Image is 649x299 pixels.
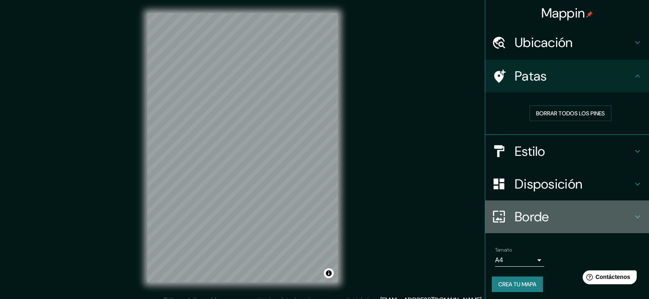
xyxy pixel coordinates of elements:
font: Ubicación [515,34,573,51]
div: Estilo [485,135,649,168]
font: Patas [515,67,547,85]
font: Crea tu mapa [498,281,536,288]
button: Borrar todos los pines [529,106,611,121]
font: Borrar todos los pines [536,110,605,117]
div: Patas [485,60,649,92]
div: Borde [485,200,649,233]
div: Disposición [485,168,649,200]
font: Estilo [515,143,545,160]
font: Mappin [541,4,585,22]
font: Borde [515,208,549,225]
div: A4 [495,254,544,267]
font: Disposición [515,175,582,193]
img: pin-icon.png [586,11,593,18]
font: Tamaño [495,247,512,253]
button: Activar o desactivar atribución [324,268,334,278]
button: Crea tu mapa [492,277,543,292]
div: Ubicación [485,26,649,59]
canvas: Mapa [147,13,338,282]
font: A4 [495,256,503,264]
iframe: Lanzador de widgets de ayuda [576,267,640,290]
